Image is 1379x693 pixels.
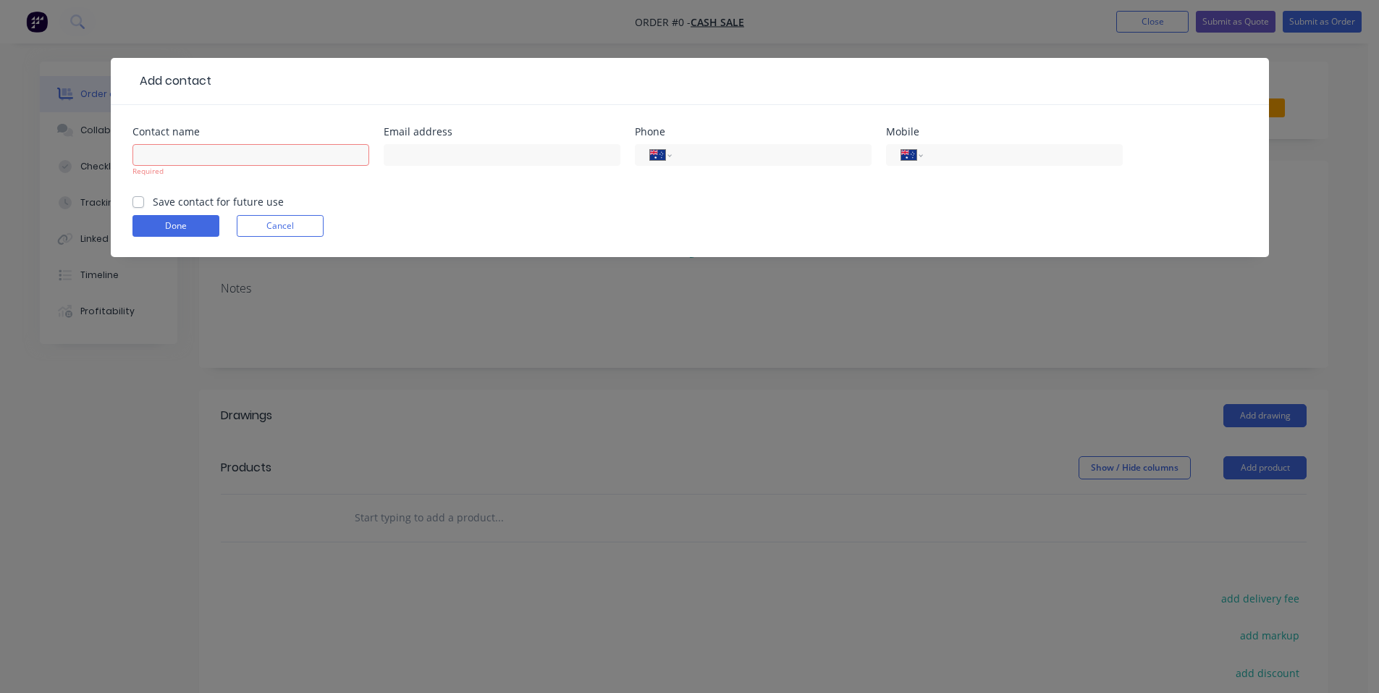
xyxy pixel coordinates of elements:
[635,127,872,137] div: Phone
[132,127,369,137] div: Contact name
[132,166,369,177] div: Required
[132,72,211,90] div: Add contact
[384,127,620,137] div: Email address
[237,215,324,237] button: Cancel
[153,194,284,209] label: Save contact for future use
[886,127,1123,137] div: Mobile
[132,215,219,237] button: Done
